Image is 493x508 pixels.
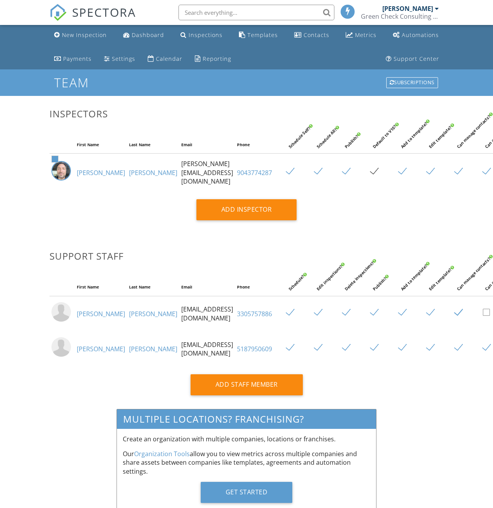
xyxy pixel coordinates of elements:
[237,310,272,318] a: 3305757886
[235,278,274,296] th: Phone
[177,28,226,42] a: Inspections
[72,4,136,20] span: SPECTORA
[386,77,438,88] div: Subscriptions
[343,101,391,149] div: Publish?
[315,244,363,292] div: Edit inspections?
[132,31,164,39] div: Dashboard
[201,482,293,503] div: Get Started
[179,136,235,154] th: Email
[49,11,136,27] a: SPECTORA
[127,136,179,154] th: Last Name
[178,5,334,20] input: Search everything...
[77,168,125,177] a: [PERSON_NAME]
[402,31,439,39] div: Automations
[179,331,235,366] td: [EMAIL_ADDRESS][DOMAIN_NAME]
[191,374,303,395] div: Add Staff Member
[49,251,444,261] h3: Support Staff
[75,136,127,154] th: First Name
[196,199,297,220] div: Add Inspector
[235,136,274,154] th: Phone
[236,28,281,42] a: Templates
[428,244,475,292] div: Edit template?
[291,28,332,42] a: Contacts
[77,345,125,353] a: [PERSON_NAME]
[75,278,127,296] th: First Name
[390,28,442,42] a: Automations (Basic)
[49,4,67,21] img: The Best Home Inspection Software - Spectora
[383,52,442,66] a: Support Center
[62,31,107,39] div: New Inspection
[179,296,235,331] td: [EMAIL_ADDRESS][DOMAIN_NAME]
[192,52,234,66] a: Reporting
[49,108,444,119] h3: Inspectors
[394,55,439,62] div: Support Center
[343,244,391,292] div: Delete inspections?
[399,101,447,149] div: Add to template?
[156,55,182,62] div: Calendar
[247,31,278,39] div: Templates
[129,310,177,318] a: [PERSON_NAME]
[134,450,190,458] a: Organization Tools
[315,101,363,149] div: Schedule All?
[237,345,272,353] a: 5187950609
[287,101,335,149] div: Schedule Self?
[355,31,376,39] div: Metrics
[51,52,95,66] a: Payments
[399,244,447,292] div: Add to template?
[179,278,235,296] th: Email
[51,161,71,181] img: img_9927.jpeg
[179,154,235,192] td: [PERSON_NAME][EMAIL_ADDRESS][DOMAIN_NAME]
[127,278,179,296] th: Last Name
[382,5,433,12] div: [PERSON_NAME]
[203,55,231,62] div: Reporting
[237,168,272,177] a: 9043774287
[371,244,419,292] div: Publish?
[343,28,380,42] a: Metrics
[63,55,92,62] div: Payments
[54,76,438,89] h1: Team
[129,345,177,353] a: [PERSON_NAME]
[123,435,370,443] p: Create an organization with multiple companies, locations or franchises.
[385,76,439,89] a: Subscriptions
[189,31,223,39] div: Inspections
[120,28,167,42] a: Dashboard
[361,12,439,20] div: Green Check Consulting LLC
[428,101,475,149] div: Edit template?
[287,244,335,292] div: Schedule?
[117,409,376,428] h3: Multiple Locations? Franchising?
[129,168,177,177] a: [PERSON_NAME]
[145,52,186,66] a: Calendar
[371,101,419,149] div: Default to V10?
[51,28,110,42] a: New Inspection
[51,337,71,357] img: default-user-f0147aede5fd5fa78ca7ade42f37bd4542148d508eef1c3d3ea960f66861d68b.jpg
[304,31,329,39] div: Contacts
[123,450,370,476] p: Our allow you to view metrics across multiple companies and share assets between companies like t...
[51,302,71,322] img: default-user-f0147aede5fd5fa78ca7ade42f37bd4542148d508eef1c3d3ea960f66861d68b.jpg
[112,55,135,62] div: Settings
[77,310,125,318] a: [PERSON_NAME]
[101,52,138,66] a: Settings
